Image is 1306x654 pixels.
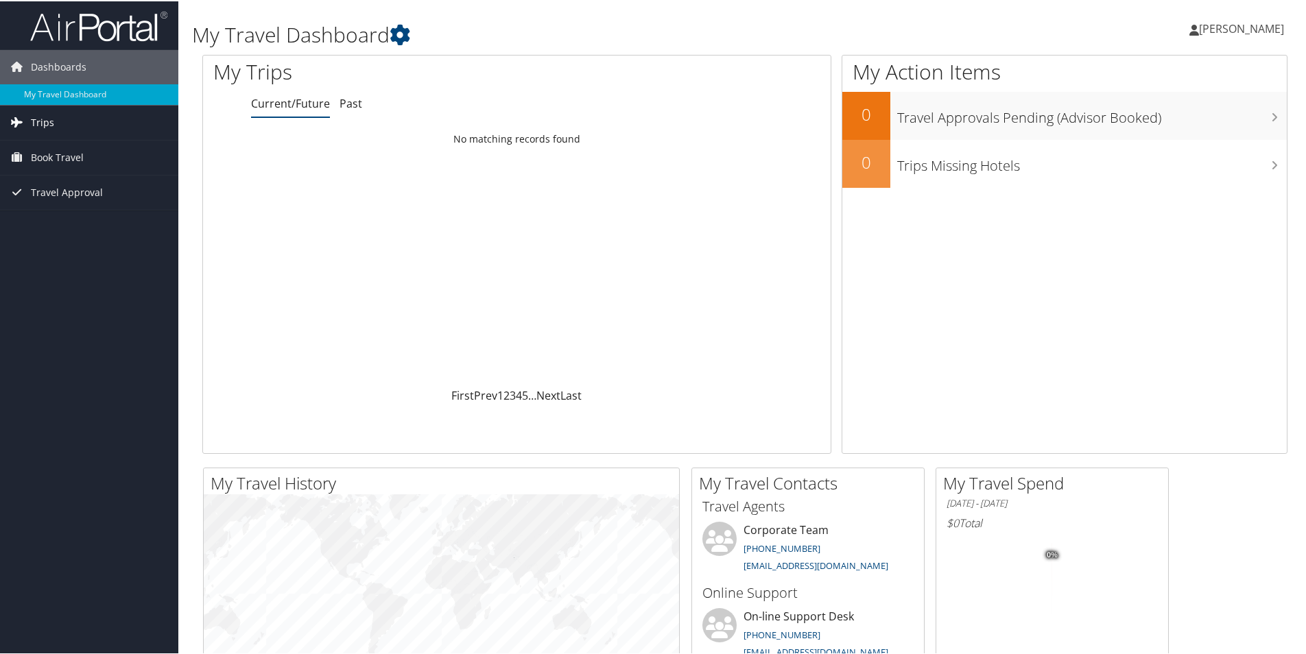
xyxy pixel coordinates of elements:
[497,387,503,402] a: 1
[451,387,474,402] a: First
[947,514,1158,529] h6: Total
[744,541,820,553] a: [PHONE_NUMBER]
[31,104,54,138] span: Trips
[510,387,516,402] a: 3
[536,387,560,402] a: Next
[30,9,167,41] img: airportal-logo.png
[947,496,1158,509] h6: [DATE] - [DATE]
[699,470,924,494] h2: My Travel Contacts
[897,148,1287,174] h3: Trips Missing Hotels
[251,95,330,110] a: Current/Future
[503,387,510,402] a: 2
[528,387,536,402] span: …
[203,125,831,150] td: No matching records found
[897,100,1287,126] h3: Travel Approvals Pending (Advisor Booked)
[1047,550,1058,558] tspan: 0%
[744,558,888,570] a: [EMAIL_ADDRESS][DOMAIN_NAME]
[192,19,929,48] h1: My Travel Dashboard
[1199,20,1284,35] span: [PERSON_NAME]
[696,520,921,577] li: Corporate Team
[516,387,522,402] a: 4
[474,387,497,402] a: Prev
[1189,7,1298,48] a: [PERSON_NAME]
[522,387,528,402] a: 5
[213,56,559,85] h1: My Trips
[842,90,1287,138] a: 0Travel Approvals Pending (Advisor Booked)
[31,139,84,173] span: Book Travel
[947,514,959,529] span: $0
[842,101,890,125] h2: 0
[943,470,1168,494] h2: My Travel Spend
[842,138,1287,186] a: 0Trips Missing Hotels
[842,149,890,173] h2: 0
[340,95,362,110] a: Past
[702,496,914,515] h3: Travel Agents
[744,627,820,640] a: [PHONE_NUMBER]
[31,49,86,83] span: Dashboards
[211,470,679,494] h2: My Travel History
[702,582,914,601] h3: Online Support
[560,387,582,402] a: Last
[842,56,1287,85] h1: My Action Items
[31,174,103,208] span: Travel Approval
